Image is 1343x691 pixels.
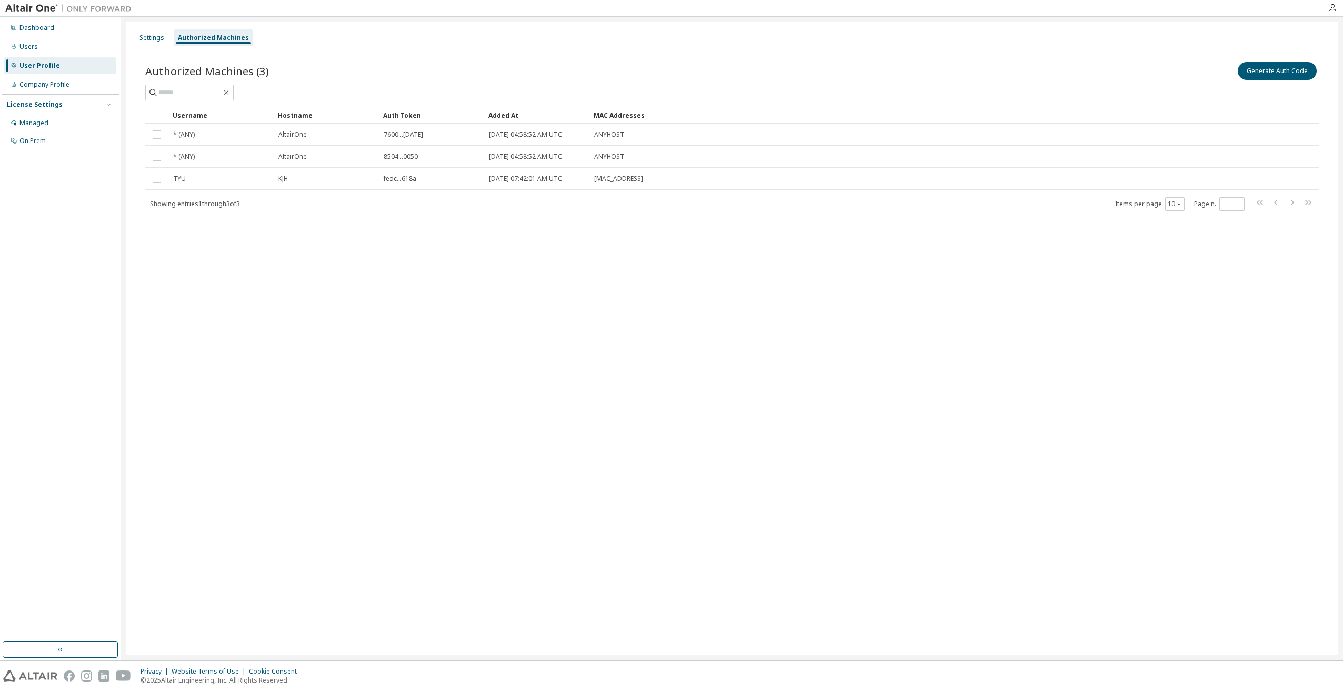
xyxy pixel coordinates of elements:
div: Auth Token [383,107,480,124]
div: Dashboard [19,24,54,32]
span: ANYHOST [594,130,624,139]
div: Cookie Consent [249,667,303,676]
span: 8504...0050 [384,153,418,161]
img: linkedin.svg [98,670,109,682]
div: Privacy [141,667,172,676]
span: TYU [173,175,186,183]
span: ANYHOST [594,153,624,161]
span: Authorized Machines (3) [145,64,269,78]
span: 7600...[DATE] [384,130,423,139]
span: fedc...618a [384,175,416,183]
div: Website Terms of Use [172,667,249,676]
img: Altair One [5,3,137,14]
div: Users [19,43,38,51]
div: On Prem [19,137,46,145]
div: Settings [139,34,164,42]
span: [DATE] 04:58:52 AM UTC [489,130,562,139]
span: [DATE] 07:42:01 AM UTC [489,175,562,183]
div: MAC Addresses [594,107,1208,124]
span: AltairOne [278,130,307,139]
span: [DATE] 04:58:52 AM UTC [489,153,562,161]
div: Added At [488,107,585,124]
div: License Settings [7,100,63,109]
div: Authorized Machines [178,34,249,42]
img: instagram.svg [81,670,92,682]
img: facebook.svg [64,670,75,682]
div: User Profile [19,62,60,70]
span: AltairOne [278,153,307,161]
span: Items per page [1115,197,1185,211]
span: * (ANY) [173,130,195,139]
span: Showing entries 1 through 3 of 3 [150,199,240,208]
span: KJH [278,175,288,183]
span: Page n. [1194,197,1245,211]
span: * (ANY) [173,153,195,161]
div: Username [173,107,269,124]
p: © 2025 Altair Engineering, Inc. All Rights Reserved. [141,676,303,685]
button: Generate Auth Code [1238,62,1317,80]
button: 10 [1168,200,1182,208]
div: Company Profile [19,80,69,89]
div: Managed [19,119,48,127]
span: [MAC_ADDRESS] [594,175,643,183]
img: youtube.svg [116,670,131,682]
img: altair_logo.svg [3,670,57,682]
div: Hostname [278,107,375,124]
